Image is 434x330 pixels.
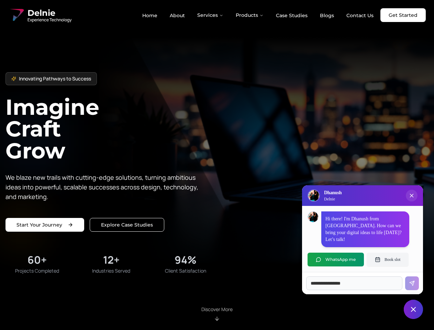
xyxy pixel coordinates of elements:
div: 12+ [103,254,120,266]
button: Services [192,8,229,22]
nav: Main [137,8,379,22]
p: Delnie [324,196,342,202]
button: Products [230,8,269,22]
h1: Imagine Craft Grow [5,96,217,161]
span: Industries Served [92,267,130,274]
div: 60+ [27,254,47,266]
a: Explore our solutions [90,218,164,232]
span: Projects Completed [15,267,59,274]
a: Start your project with us [5,218,84,232]
a: Contact Us [341,10,379,21]
a: Blogs [314,10,340,21]
span: Delnie [27,8,71,19]
a: Delnie Logo Full [8,7,71,23]
button: Book slot [367,253,409,266]
button: Close chat popup [406,190,418,201]
button: WhatsApp me [308,253,364,266]
div: Scroll to About section [201,306,233,322]
h3: Dhanush [324,189,342,196]
p: We blaze new trails with cutting-edge solutions, turning ambitious ideas into powerful, scalable ... [5,173,203,201]
a: Get Started [380,8,426,22]
p: Hi there! I'm Dhanush from [GEOGRAPHIC_DATA]. How can we bring your digital ideas to life [DATE]?... [325,216,405,243]
div: 94% [175,254,197,266]
a: Home [137,10,163,21]
img: Delnie Logo [8,7,25,23]
a: Case Studies [270,10,313,21]
img: Delnie Logo [308,190,319,201]
span: Experience Technology [27,17,71,23]
button: Close chat [404,300,423,319]
span: Client Satisfaction [165,267,206,274]
img: Dhanush [308,212,318,222]
p: Discover More [201,306,233,313]
a: About [164,10,190,21]
span: Innovating Pathways to Success [19,75,91,82]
